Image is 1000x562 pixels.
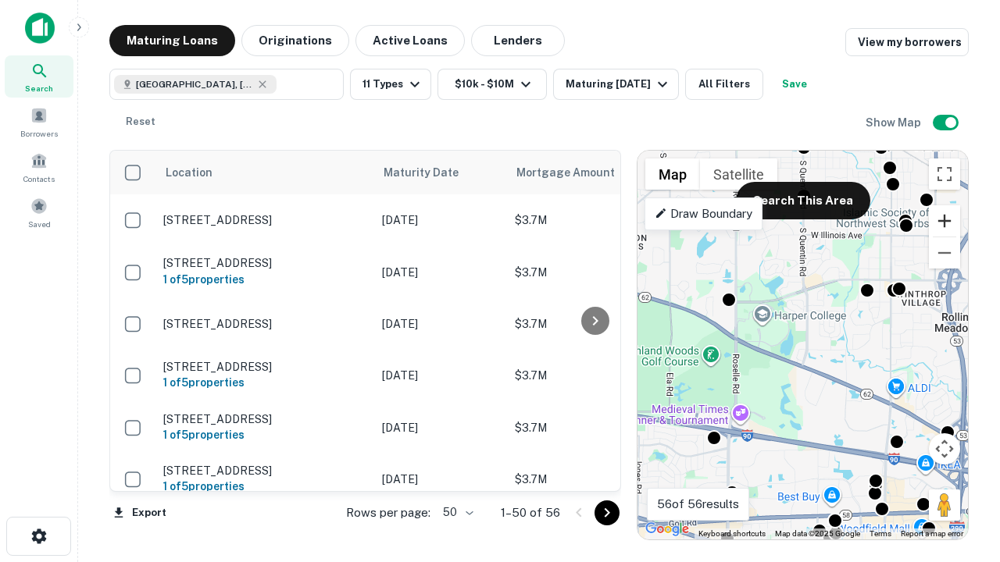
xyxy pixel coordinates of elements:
p: $3.7M [515,471,671,488]
p: $3.7M [515,212,671,229]
p: 1–50 of 56 [501,503,560,522]
a: Terms [870,529,891,538]
p: [STREET_ADDRESS] [163,412,366,426]
button: Maturing Loans [109,25,235,56]
img: capitalize-icon.png [25,12,55,44]
button: Keyboard shortcuts [698,528,766,539]
button: 11 Types [350,69,431,100]
a: Search [5,55,73,98]
button: Map camera controls [929,433,960,464]
p: [DATE] [382,419,499,436]
p: $3.7M [515,367,671,384]
p: [DATE] [382,264,499,281]
a: Saved [5,191,73,233]
button: Toggle fullscreen view [929,158,960,190]
a: Contacts [5,146,73,188]
button: Lenders [471,25,565,56]
p: [DATE] [382,212,499,229]
span: Mortgage Amount [516,163,635,182]
a: Report a map error [901,529,963,538]
button: Save your search to get updates of matches that match your search criteria. [770,69,820,100]
button: Show satellite imagery [700,158,777,190]
span: Location [165,163,212,182]
button: Zoom in [929,205,960,237]
h6: 1 of 5 properties [163,374,366,391]
h6: 1 of 5 properties [163,478,366,495]
button: Export [109,501,170,525]
p: [STREET_ADDRESS] [163,317,366,331]
span: Saved [28,218,51,230]
button: $10k - $10M [437,69,547,100]
button: Active Loans [355,25,465,56]
span: Map data ©2025 Google [775,529,860,538]
p: $3.7M [515,315,671,333]
h6: 1 of 5 properties [163,271,366,288]
img: Google [641,519,693,539]
a: Open this area in Google Maps (opens a new window) [641,519,693,539]
a: View my borrowers [845,28,969,56]
div: 0 0 [637,151,968,539]
span: Search [25,82,53,94]
p: $3.7M [515,264,671,281]
button: Show street map [645,158,700,190]
h6: 1 of 5 properties [163,426,366,443]
p: [DATE] [382,471,499,488]
span: [GEOGRAPHIC_DATA], [GEOGRAPHIC_DATA] [136,77,253,91]
button: Originations [241,25,349,56]
button: Zoom out [929,237,960,269]
button: Search This Area [736,182,870,219]
iframe: Chat Widget [922,437,1000,512]
p: [STREET_ADDRESS] [163,213,366,227]
span: Contacts [23,173,55,185]
p: Rows per page: [346,503,430,522]
button: Go to next page [595,500,620,525]
a: Borrowers [5,101,73,143]
h6: Show Map [866,114,923,131]
p: 56 of 56 results [657,495,739,514]
div: Maturing [DATE] [566,75,672,94]
p: [STREET_ADDRESS] [163,360,366,374]
p: $3.7M [515,419,671,436]
p: [STREET_ADDRESS] [163,464,366,478]
th: Maturity Date [374,151,507,194]
p: Draw Boundary [655,205,752,223]
th: Location [155,151,374,194]
button: Reset [116,106,166,137]
div: 50 [437,501,476,524]
button: All Filters [685,69,763,100]
p: [STREET_ADDRESS] [163,256,366,270]
span: Maturity Date [384,163,479,182]
p: [DATE] [382,315,499,333]
th: Mortgage Amount [507,151,679,194]
button: Maturing [DATE] [553,69,679,100]
span: Borrowers [20,127,58,140]
p: [DATE] [382,367,499,384]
